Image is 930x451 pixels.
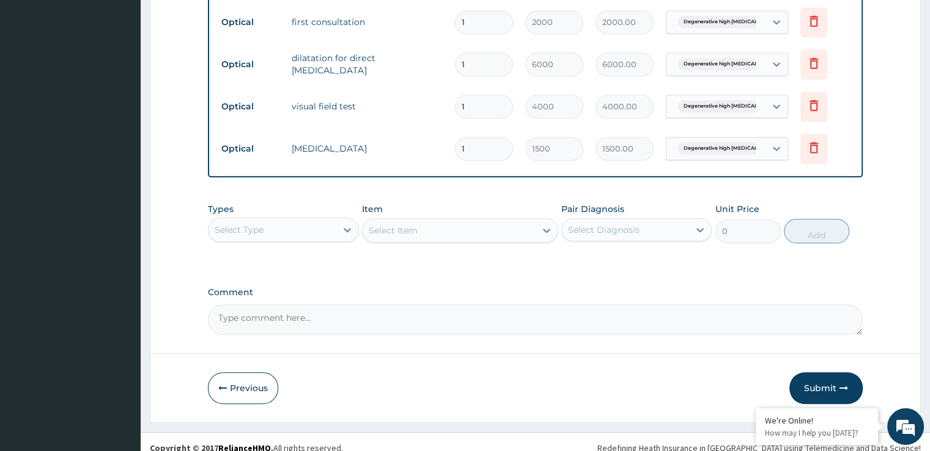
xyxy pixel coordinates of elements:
[208,372,278,404] button: Previous
[6,312,233,354] textarea: Type your message and hit 'Enter'
[64,68,205,84] div: Chat with us now
[286,46,448,82] td: dilatation for direct [MEDICAL_DATA]
[286,136,448,161] td: [MEDICAL_DATA]
[286,10,448,34] td: first consultation
[286,94,448,119] td: visual field test
[215,224,264,236] div: Select Type
[561,203,624,215] label: Pair Diagnosis
[215,53,286,76] td: Optical
[215,95,286,118] td: Optical
[23,61,50,92] img: d_794563401_company_1708531726252_794563401
[677,142,783,155] span: Degenerative high [MEDICAL_DATA]
[208,204,234,215] label: Types
[765,428,869,438] p: How may I help you today?
[677,58,783,70] span: Degenerative high [MEDICAL_DATA]
[677,100,783,112] span: Degenerative high [MEDICAL_DATA]
[789,372,863,404] button: Submit
[215,137,286,160] td: Optical
[71,143,169,266] span: We're online!
[784,219,849,243] button: Add
[201,6,230,35] div: Minimize live chat window
[362,203,383,215] label: Item
[765,415,869,426] div: We're Online!
[715,203,759,215] label: Unit Price
[568,224,640,236] div: Select Diagnosis
[677,16,783,28] span: Degenerative high [MEDICAL_DATA]
[215,11,286,34] td: Optical
[208,287,862,298] label: Comment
